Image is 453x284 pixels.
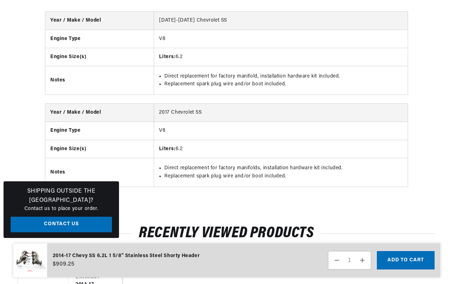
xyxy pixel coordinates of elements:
strong: Liters: [159,146,175,152]
td: 2017 Chevrolet SS [154,104,408,122]
div: 2014-17 Chevy SS 6.2L 1 5/8" Stainless Steel Shorty Header [53,252,200,260]
td: [DATE]-[DATE] Chevrolet SS [154,12,408,30]
img: 2014-17 Chevy SS 6.2L 1 5/8" Stainless Steel Shorty Header [13,243,47,278]
td: 6.2 [154,140,408,158]
li: Replacement spark plug wire and/or boot included. [164,172,403,180]
th: Engine Type [45,30,154,48]
a: Contact Us [11,217,112,233]
td: V8 [154,122,408,140]
h3: Shipping Outside the [GEOGRAPHIC_DATA]? [11,187,112,205]
button: Add to cart [377,251,435,269]
td: V8 [154,30,408,48]
li: Direct replacement for factory manifold, installation hardware kit included. [164,73,403,80]
li: Replacement spark plug wire and/or boot included. [164,80,403,88]
strong: Liters: [159,54,175,59]
span: $909.25 [53,260,75,268]
th: Engine Size(s) [45,140,154,158]
th: Year / Make / Model [45,104,154,122]
th: Year / Make / Model [45,12,154,30]
h2: RECENTLY VIEWED PRODUCTS [18,227,435,240]
th: Engine Size(s) [45,48,154,66]
li: Direct replacement for factory manifolds, installation hardware kit included. [164,164,403,172]
th: Engine Type [45,122,154,140]
th: Notes [45,66,154,95]
p: Contact us to place your order. [11,205,112,213]
td: 6.2 [154,48,408,66]
th: Notes [45,158,154,186]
